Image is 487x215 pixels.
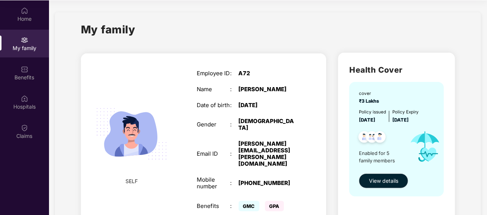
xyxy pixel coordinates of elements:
[239,180,297,186] div: [PHONE_NUMBER]
[349,64,444,76] h2: Health Cover
[230,86,239,93] div: :
[197,121,230,128] div: Gender
[359,149,404,165] span: Enabled for 5 family members
[230,70,239,77] div: :
[239,201,259,211] span: GMC
[21,36,28,44] img: svg+xml;base64,PHN2ZyB3aWR0aD0iMjAiIGhlaWdodD0iMjAiIHZpZXdCb3g9IjAgMCAyMCAyMCIgZmlsbD0ibm9uZSIgeG...
[81,21,135,38] h1: My family
[265,201,284,211] span: GPA
[88,90,175,177] img: svg+xml;base64,PHN2ZyB4bWxucz0iaHR0cDovL3d3dy53My5vcmcvMjAwMC9zdmciIHdpZHRoPSIyMjQiIGhlaWdodD0iMT...
[239,118,297,131] div: [DEMOGRAPHIC_DATA]
[371,129,389,147] img: svg+xml;base64,PHN2ZyB4bWxucz0iaHR0cDovL3d3dy53My5vcmcvMjAwMC9zdmciIHdpZHRoPSI0OC45NDMiIGhlaWdodD...
[363,129,381,147] img: svg+xml;base64,PHN2ZyB4bWxucz0iaHR0cDovL3d3dy53My5vcmcvMjAwMC9zdmciIHdpZHRoPSI0OC45MTUiIGhlaWdodD...
[359,117,375,123] span: [DATE]
[125,177,138,185] span: SELF
[239,102,297,109] div: [DATE]
[392,109,419,115] div: Policy Expiry
[197,150,230,157] div: Email ID
[230,203,239,209] div: :
[230,180,239,186] div: :
[197,70,230,77] div: Employee ID
[369,177,398,185] span: View details
[230,102,239,109] div: :
[21,7,28,14] img: svg+xml;base64,PHN2ZyBpZD0iSG9tZSIgeG1sbnM9Imh0dHA6Ly93d3cudzMub3JnLzIwMDAvc3ZnIiB3aWR0aD0iMjAiIG...
[359,173,408,188] button: View details
[355,129,373,147] img: svg+xml;base64,PHN2ZyB4bWxucz0iaHR0cDovL3d3dy53My5vcmcvMjAwMC9zdmciIHdpZHRoPSI0OC45NDMiIGhlaWdodD...
[392,117,409,123] span: [DATE]
[197,203,230,209] div: Benefits
[239,86,297,93] div: [PERSON_NAME]
[21,124,28,132] img: svg+xml;base64,PHN2ZyBpZD0iQ2xhaW0iIHhtbG5zPSJodHRwOi8vd3d3LnczLm9yZy8yMDAwL3N2ZyIgd2lkdGg9IjIwIi...
[359,90,381,97] div: cover
[404,124,446,170] img: icon
[197,176,230,190] div: Mobile number
[197,102,230,109] div: Date of birth
[21,95,28,102] img: svg+xml;base64,PHN2ZyBpZD0iSG9zcGl0YWxzIiB4bWxucz0iaHR0cDovL3d3dy53My5vcmcvMjAwMC9zdmciIHdpZHRoPS...
[359,98,381,104] span: ₹3 Lakhs
[230,121,239,128] div: :
[239,140,297,167] div: [PERSON_NAME][EMAIL_ADDRESS][PERSON_NAME][DOMAIN_NAME]
[21,66,28,73] img: svg+xml;base64,PHN2ZyBpZD0iQmVuZWZpdHMiIHhtbG5zPSJodHRwOi8vd3d3LnczLm9yZy8yMDAwL3N2ZyIgd2lkdGg9Ij...
[230,150,239,157] div: :
[239,70,297,77] div: A72
[359,109,386,115] div: Policy issued
[197,86,230,93] div: Name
